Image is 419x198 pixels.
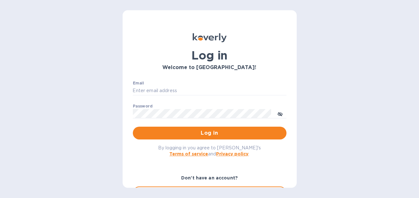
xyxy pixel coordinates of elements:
h3: Welcome to [GEOGRAPHIC_DATA]! [133,65,286,71]
input: Enter email address [133,86,286,96]
span: By logging in you agree to [PERSON_NAME]'s and . [158,145,261,156]
label: Email [133,81,144,85]
h1: Log in [133,49,286,62]
label: Password [133,104,152,108]
button: Log in [133,127,286,139]
span: Log in [138,129,281,137]
button: toggle password visibility [274,107,286,120]
a: Terms of service [170,151,208,156]
b: Don't have an account? [181,175,238,180]
a: Privacy policy [216,151,249,156]
img: Koverly [193,33,227,42]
